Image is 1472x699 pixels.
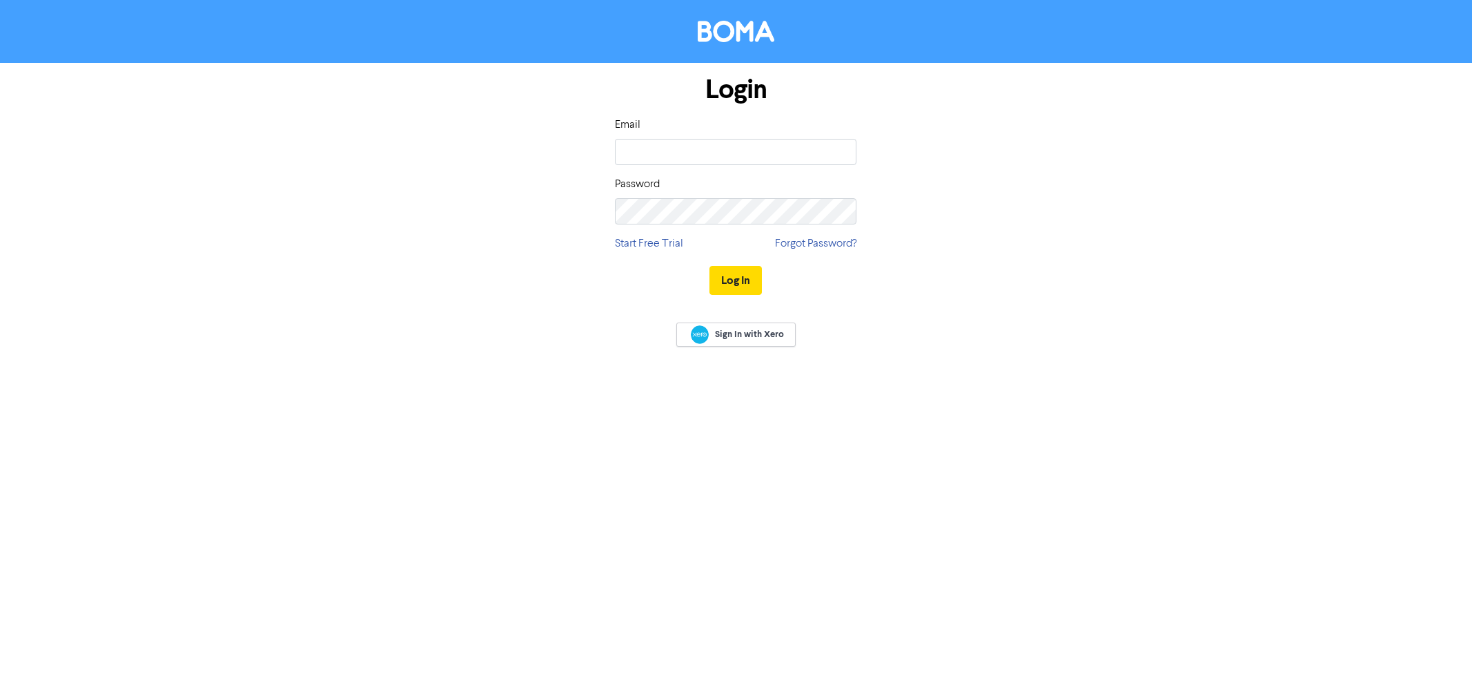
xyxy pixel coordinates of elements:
img: Xero logo [691,325,709,344]
a: Start Free Trial [615,236,683,252]
label: Email [615,117,640,133]
img: BOMA Logo [698,21,774,42]
a: Sign In with Xero [676,323,795,347]
button: Log In [709,266,762,295]
h1: Login [615,74,856,106]
label: Password [615,176,660,193]
a: Forgot Password? [775,236,856,252]
span: Sign In with Xero [715,328,784,341]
